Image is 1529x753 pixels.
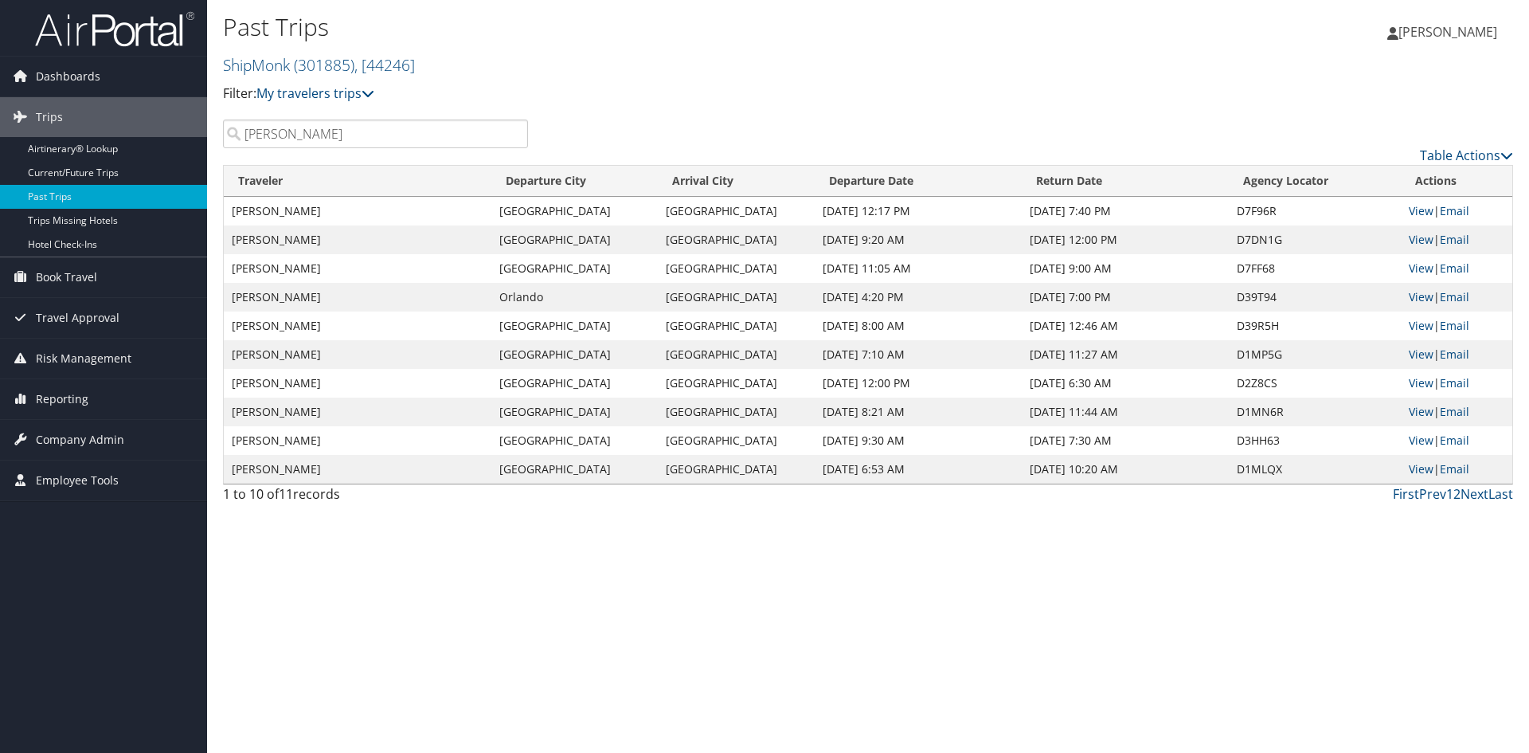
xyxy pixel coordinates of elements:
[815,369,1022,398] td: [DATE] 12:00 PM
[223,84,1083,104] p: Filter:
[815,197,1022,226] td: [DATE] 12:17 PM
[224,398,491,426] td: [PERSON_NAME]
[1409,404,1433,419] a: View
[491,426,658,455] td: [GEOGRAPHIC_DATA]
[491,254,658,283] td: [GEOGRAPHIC_DATA]
[1393,485,1419,503] a: First
[1022,254,1229,283] td: [DATE] 9:00 AM
[491,455,658,484] td: [GEOGRAPHIC_DATA]
[1022,369,1229,398] td: [DATE] 6:30 AM
[1401,369,1512,398] td: |
[815,312,1022,340] td: [DATE] 8:00 AM
[1022,166,1229,197] th: Return Date: activate to sort column ascending
[1229,455,1401,484] td: D1MLQX
[223,54,415,76] a: ShipMonk
[224,226,491,254] td: [PERSON_NAME]
[1229,166,1401,197] th: Agency Locator: activate to sort column ascending
[815,455,1022,484] td: [DATE] 6:53 AM
[1401,283,1512,312] td: |
[1229,398,1401,426] td: D1MN6R
[815,254,1022,283] td: [DATE] 11:05 AM
[279,485,293,503] span: 11
[224,426,491,455] td: [PERSON_NAME]
[1229,340,1401,369] td: D1MP5G
[1440,433,1469,448] a: Email
[223,10,1083,44] h1: Past Trips
[1022,455,1229,484] td: [DATE] 10:20 AM
[1401,197,1512,226] td: |
[1022,283,1229,312] td: [DATE] 7:00 PM
[1409,347,1433,362] a: View
[658,166,815,197] th: Arrival City: activate to sort column ascending
[658,226,815,254] td: [GEOGRAPHIC_DATA]
[815,166,1022,197] th: Departure Date: activate to sort column ascending
[224,340,491,369] td: [PERSON_NAME]
[658,254,815,283] td: [GEOGRAPHIC_DATA]
[36,379,88,419] span: Reporting
[658,369,815,398] td: [GEOGRAPHIC_DATA]
[1440,318,1469,333] a: Email
[1022,312,1229,340] td: [DATE] 12:46 AM
[1401,226,1512,254] td: |
[1419,485,1446,503] a: Prev
[224,369,491,398] td: [PERSON_NAME]
[1229,254,1401,283] td: D7FF68
[815,340,1022,369] td: [DATE] 7:10 AM
[1440,404,1469,419] a: Email
[658,398,815,426] td: [GEOGRAPHIC_DATA]
[491,166,658,197] th: Departure City: activate to sort column ascending
[354,54,415,76] span: , [ 44246 ]
[36,298,119,338] span: Travel Approval
[1453,485,1461,503] a: 2
[491,398,658,426] td: [GEOGRAPHIC_DATA]
[294,54,354,76] span: ( 301885 )
[256,84,374,102] a: My travelers trips
[1229,197,1401,226] td: D7F96R
[1446,485,1453,503] a: 1
[36,420,124,460] span: Company Admin
[1401,426,1512,455] td: |
[1409,261,1433,276] a: View
[1401,254,1512,283] td: |
[491,226,658,254] td: [GEOGRAPHIC_DATA]
[815,426,1022,455] td: [DATE] 9:30 AM
[1409,375,1433,390] a: View
[1229,312,1401,340] td: D39R5H
[223,484,528,512] div: 1 to 10 of records
[1409,203,1433,218] a: View
[1488,485,1513,503] a: Last
[1409,461,1433,477] a: View
[224,312,491,340] td: [PERSON_NAME]
[815,398,1022,426] td: [DATE] 8:21 AM
[491,369,658,398] td: [GEOGRAPHIC_DATA]
[1229,369,1401,398] td: D2Z8CS
[658,312,815,340] td: [GEOGRAPHIC_DATA]
[224,455,491,484] td: [PERSON_NAME]
[658,340,815,369] td: [GEOGRAPHIC_DATA]
[658,283,815,312] td: [GEOGRAPHIC_DATA]
[1022,398,1229,426] td: [DATE] 11:44 AM
[1409,289,1433,304] a: View
[1440,347,1469,362] a: Email
[36,57,100,96] span: Dashboards
[1461,485,1488,503] a: Next
[36,257,97,297] span: Book Travel
[1229,426,1401,455] td: D3HH63
[224,197,491,226] td: [PERSON_NAME]
[1409,433,1433,448] a: View
[491,340,658,369] td: [GEOGRAPHIC_DATA]
[224,283,491,312] td: [PERSON_NAME]
[224,166,491,197] th: Traveler: activate to sort column ascending
[1022,340,1229,369] td: [DATE] 11:27 AM
[1440,261,1469,276] a: Email
[1022,226,1229,254] td: [DATE] 12:00 PM
[36,461,119,500] span: Employee Tools
[1440,232,1469,247] a: Email
[1398,23,1497,41] span: [PERSON_NAME]
[491,312,658,340] td: [GEOGRAPHIC_DATA]
[491,197,658,226] td: [GEOGRAPHIC_DATA]
[658,426,815,455] td: [GEOGRAPHIC_DATA]
[1022,426,1229,455] td: [DATE] 7:30 AM
[815,226,1022,254] td: [DATE] 9:20 AM
[1409,318,1433,333] a: View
